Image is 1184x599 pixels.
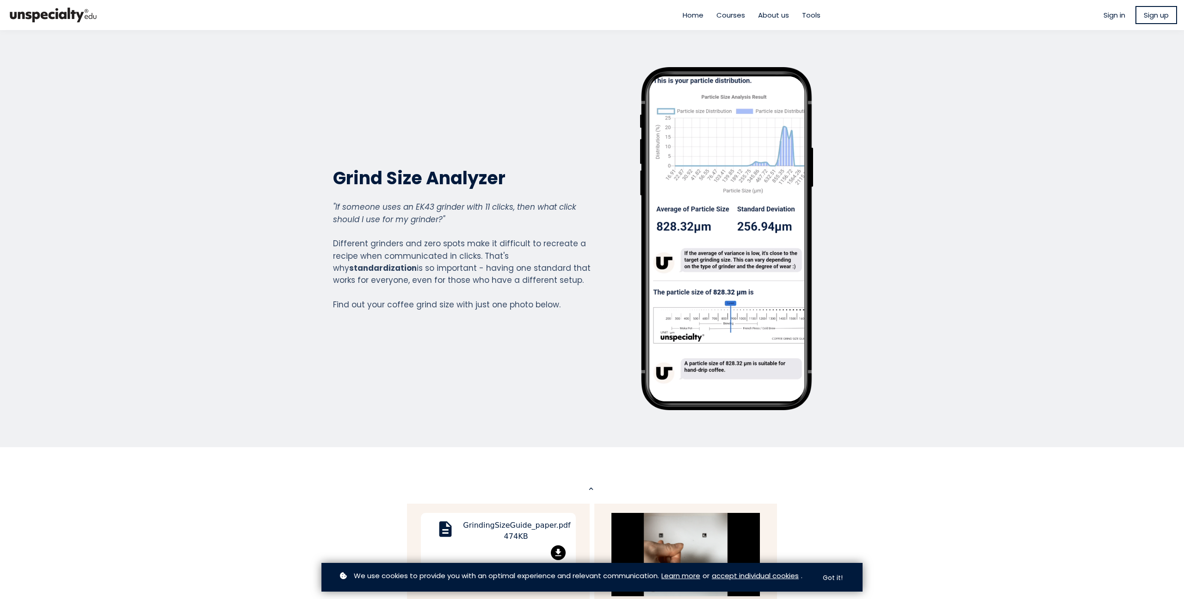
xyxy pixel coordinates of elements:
[1135,6,1177,24] a: Sign up
[333,167,591,189] h2: Grind Size Analyzer
[434,520,456,542] mat-icon: description
[338,570,809,581] p: or .
[586,485,597,493] mat-icon: expand_less
[1144,10,1169,20] span: Sign up
[611,513,760,596] img: guide
[716,10,745,20] a: Courses
[463,520,569,545] div: GrindingSizeGuide_paper.pdf 474KB
[333,201,576,225] em: "If someone uses an EK43 grinder with 11 clicks, then what click should I use for my grinder?"
[802,10,820,20] a: Tools
[7,4,99,26] img: bc390a18feecddb333977e298b3a00a1.png
[1104,10,1125,20] a: Sign in
[683,10,703,20] a: Home
[354,570,659,581] span: We use cookies to provide you with an optimal experience and relevant communication.
[661,570,700,581] a: Learn more
[712,570,799,581] a: accept individual cookies
[814,569,851,587] button: Got it!
[758,10,789,20] a: About us
[551,545,566,560] mat-icon: file_download
[349,262,417,274] strong: standardization
[333,201,591,311] div: Different grinders and zero spots make it difficult to recreate a recipe when communicated in cli...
